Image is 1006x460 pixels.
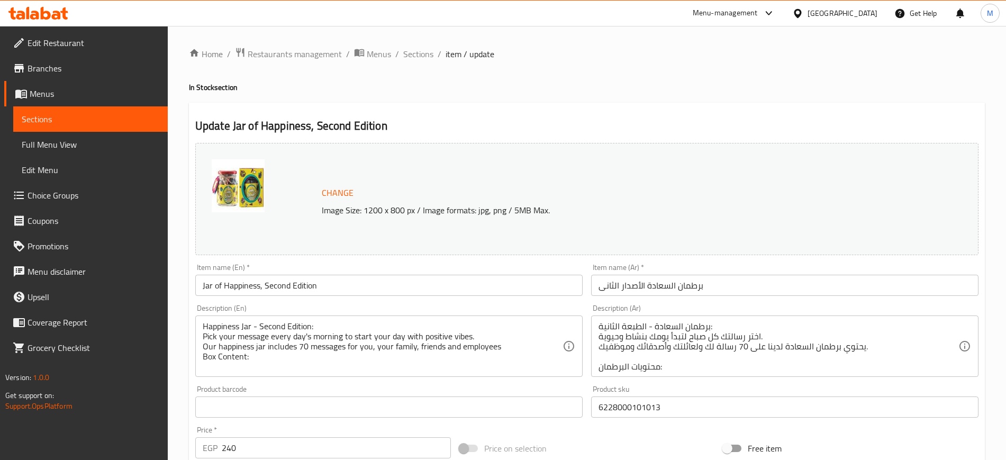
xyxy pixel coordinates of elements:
nav: breadcrumb [189,47,985,61]
h2: Update Jar of Happiness, Second Edition [195,118,978,134]
span: Restaurants management [248,48,342,60]
textarea: برطمان السعادة - الطبعة الثانية: اختر رسالتك كل صباح لتبدأ يومك بنشاط وحيوية. يحتوي برطمان السعاد... [599,321,958,372]
a: Restaurants management [235,47,342,61]
a: Home [189,48,223,60]
span: Coverage Report [28,316,159,329]
a: Edit Restaurant [4,30,168,56]
p: EGP [203,441,217,454]
span: Version: [5,371,31,384]
span: Promotions [28,240,159,252]
textarea: Happiness Jar - Second Edition: Pick your message every day's morning to start your day with posi... [203,321,563,372]
a: Sections [403,48,433,60]
input: Please enter product barcode [195,396,583,418]
a: Branches [4,56,168,81]
li: / [227,48,231,60]
a: Support.OpsPlatform [5,399,72,413]
a: Full Menu View [13,132,168,157]
a: Menu disclaimer [4,259,168,284]
span: Menus [367,48,391,60]
span: Full Menu View [22,138,159,151]
h4: In Stock section [189,82,985,93]
div: Menu-management [693,7,758,20]
span: Choice Groups [28,189,159,202]
span: Menu disclaimer [28,265,159,278]
a: Upsell [4,284,168,310]
li: / [346,48,350,60]
span: Sections [22,113,159,125]
a: Edit Menu [13,157,168,183]
span: Change [322,185,354,201]
span: Price on selection [484,442,547,455]
span: Menus [30,87,159,100]
span: Branches [28,62,159,75]
a: Promotions [4,233,168,259]
a: Menus [354,47,391,61]
span: Upsell [28,291,159,303]
a: Coupons [4,208,168,233]
a: Grocery Checklist [4,335,168,360]
li: / [395,48,399,60]
div: [GEOGRAPHIC_DATA] [808,7,877,19]
span: Free item [748,442,782,455]
span: Grocery Checklist [28,341,159,354]
img: %D8%A8%D8%B1%D8%B7%D9%85%D8%A7%D9%86_%D8%A7%D9%84%D8%B3%D8%B9%D8%A7%D8%AF%D8%A9_%D8%A7%D9%84%D8%A... [212,159,265,212]
span: item / update [446,48,494,60]
span: Edit Menu [22,164,159,176]
input: Please enter price [222,437,451,458]
p: Image Size: 1200 x 800 px / Image formats: jpg, png / 5MB Max. [318,204,881,217]
span: Get support on: [5,389,54,402]
input: Please enter product sku [591,396,978,418]
span: Edit Restaurant [28,37,159,49]
a: Menus [4,81,168,106]
span: Coupons [28,214,159,227]
span: M [987,7,993,19]
button: Change [318,182,358,204]
input: Enter name Ar [591,275,978,296]
a: Coverage Report [4,310,168,335]
span: 1.0.0 [33,371,49,384]
a: Choice Groups [4,183,168,208]
li: / [438,48,441,60]
a: Sections [13,106,168,132]
input: Enter name En [195,275,583,296]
